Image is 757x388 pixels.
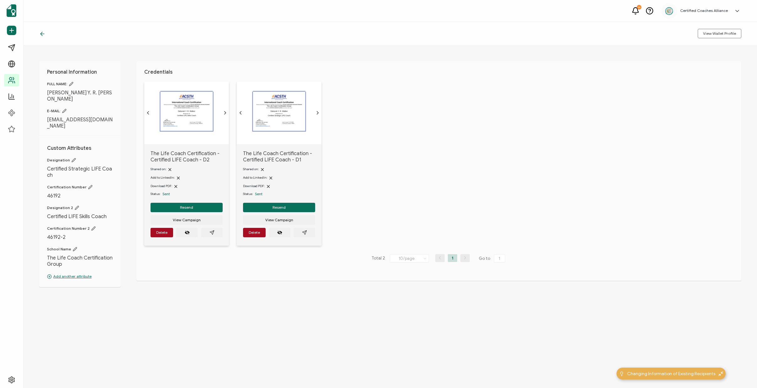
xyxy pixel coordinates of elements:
ion-icon: paper plane outline [209,230,214,235]
span: View Wallet Profile [703,32,736,35]
ion-icon: chevron back outline [238,110,243,115]
span: Changing Information of Existing Recipients [627,370,715,377]
button: Delete [243,228,266,237]
span: Status: [243,191,253,197]
img: 2aa27aa7-df99-43f9-bc54-4d90c804c2bd.png [664,6,674,16]
span: Go to [479,254,506,263]
button: Delete [151,228,173,237]
span: View Campaign [265,218,293,222]
span: Total 2 [372,254,385,263]
span: Sent [162,191,170,196]
button: View Campaign [243,215,315,225]
input: Select [390,254,429,263]
p: Add another attribute [47,274,113,279]
ion-icon: eye off [185,230,190,235]
span: 46192 [47,193,113,199]
h1: Custom Attributes [47,145,113,151]
span: Certification Number [47,185,113,190]
span: The Life Coach Certification - Certified LIFE Coach - D1 [243,150,315,163]
span: E-MAIL: [47,108,113,113]
iframe: Chat Widget [726,358,757,388]
span: School Name [47,247,113,252]
span: Designation 2 [47,205,113,210]
span: Status: [151,191,160,197]
span: Sent [255,191,262,196]
h5: Certified Coaches Alliance [680,8,728,13]
ion-icon: chevron forward outline [315,110,320,115]
span: [PERSON_NAME] Y. R. [PERSON_NAME] [47,90,113,102]
span: Delete [249,231,260,234]
span: The Life Coach Certification - Certified LIFE Coach - D2 [151,150,223,163]
span: Certified Strategic LIFE Coach [47,166,113,178]
span: Add to LinkedIn: [151,176,175,180]
span: Designation [47,158,113,163]
span: Shared on: [151,167,166,171]
li: 1 [448,254,457,262]
img: minimize-icon.svg [718,371,723,376]
span: Certification Number 2 [47,226,113,231]
button: View Wallet Profile [698,29,741,38]
ion-icon: chevron back outline [146,110,151,115]
button: Resend [151,203,223,212]
span: [EMAIL_ADDRESS][DOMAIN_NAME] [47,117,113,129]
span: The Life Coach Certification Group [47,255,113,267]
span: Delete [156,231,167,234]
h1: Credentials [144,69,733,75]
span: View Campaign [173,218,201,222]
div: 23 [637,5,641,9]
ion-icon: eye off [277,230,282,235]
span: Download PDF: [151,184,172,188]
ion-icon: paper plane outline [302,230,307,235]
span: Add to LinkedIn: [243,176,267,180]
ion-icon: chevron forward outline [223,110,228,115]
button: Resend [243,203,315,212]
h1: Personal Information [47,69,113,75]
span: Certified LIFE Skills Coach [47,213,113,220]
img: sertifier-logomark-colored.svg [7,4,16,17]
span: Resend [273,206,286,209]
span: 46192-2 [47,234,113,240]
span: Shared on: [243,167,259,171]
span: Download PDF: [243,184,265,188]
button: View Campaign [151,215,223,225]
span: Resend [180,206,193,209]
span: FULL NAME: [47,81,113,87]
